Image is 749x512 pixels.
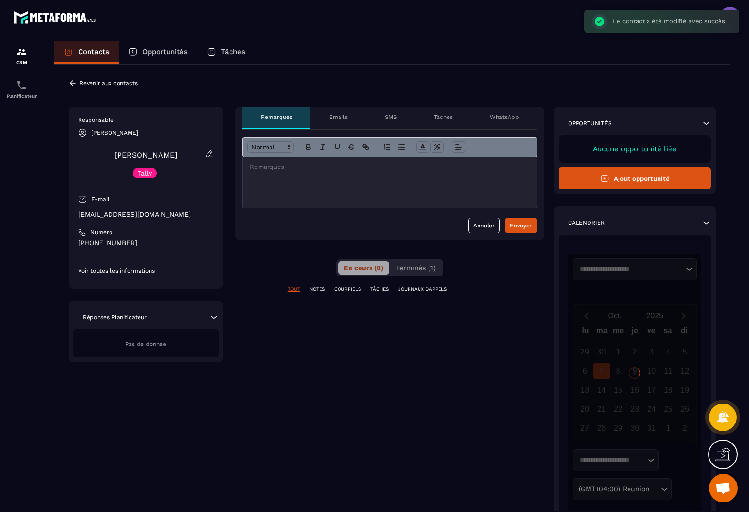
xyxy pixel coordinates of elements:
[568,219,605,226] p: Calendrier
[505,218,537,233] button: Envoyer
[288,286,300,293] p: TOUT
[221,48,245,56] p: Tâches
[310,286,325,293] p: NOTES
[80,80,138,87] p: Revenir aux contacts
[13,9,99,26] img: logo
[334,286,361,293] p: COURRIELS
[510,221,532,230] div: Envoyer
[142,48,188,56] p: Opportunités
[91,129,138,136] p: [PERSON_NAME]
[344,264,383,272] span: En cours (0)
[390,261,441,275] button: Terminés (1)
[568,119,612,127] p: Opportunités
[385,113,397,121] p: SMS
[568,145,701,153] p: Aucune opportunité liée
[16,46,27,58] img: formation
[370,286,389,293] p: TÂCHES
[114,150,178,159] a: [PERSON_NAME]
[338,261,389,275] button: En cours (0)
[83,314,147,321] p: Réponses Planificateur
[434,113,453,121] p: Tâches
[2,93,40,98] p: Planificateur
[16,79,27,91] img: scheduler
[125,341,166,347] span: Pas de donnée
[261,113,292,121] p: Remarques
[54,41,119,64] a: Contacts
[329,113,348,121] p: Emails
[78,48,109,56] p: Contacts
[78,267,214,275] p: Voir toutes les informations
[138,170,152,177] p: Tally
[398,286,447,293] p: JOURNAUX D'APPELS
[197,41,255,64] a: Tâches
[468,218,500,233] button: Annuler
[78,116,214,124] p: Responsable
[91,196,110,203] p: E-mail
[78,238,214,247] p: [PHONE_NUMBER]
[119,41,197,64] a: Opportunités
[2,72,40,106] a: schedulerschedulerPlanificateur
[559,167,711,189] button: Ajout opportunité
[78,210,214,219] p: [EMAIL_ADDRESS][DOMAIN_NAME]
[396,264,436,272] span: Terminés (1)
[2,60,40,65] p: CRM
[490,113,519,121] p: WhatsApp
[709,474,738,502] div: Ouvrir le chat
[2,39,40,72] a: formationformationCRM
[90,228,112,236] p: Numéro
